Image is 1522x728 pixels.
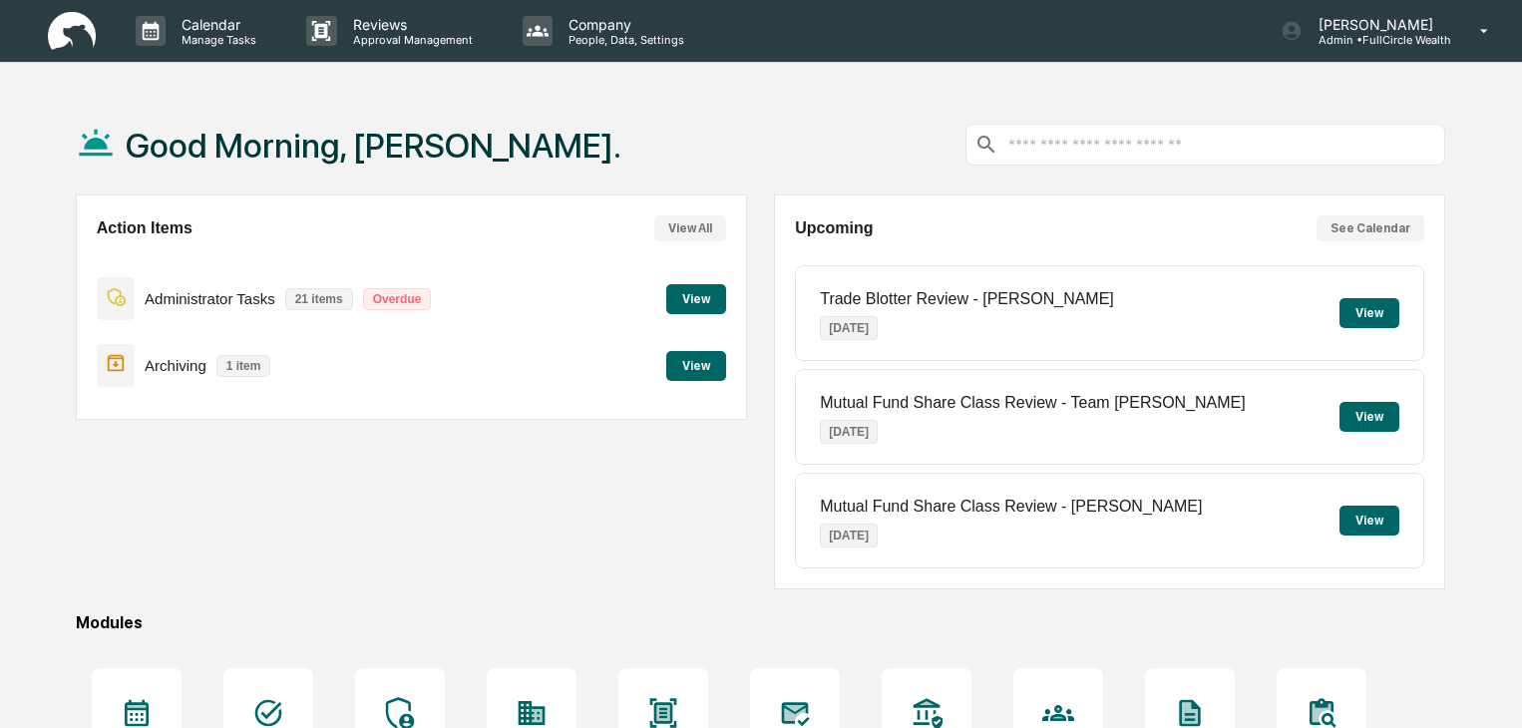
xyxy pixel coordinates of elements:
[820,420,878,444] p: [DATE]
[820,524,878,547] p: [DATE]
[553,16,694,33] p: Company
[666,288,726,307] a: View
[553,33,694,47] p: People, Data, Settings
[216,355,271,377] p: 1 item
[666,284,726,314] button: View
[337,33,483,47] p: Approval Management
[820,316,878,340] p: [DATE]
[97,219,192,237] h2: Action Items
[654,215,726,241] button: View All
[285,288,353,310] p: 21 items
[1339,506,1399,536] button: View
[337,16,483,33] p: Reviews
[1303,16,1451,33] p: [PERSON_NAME]
[76,613,1445,632] div: Modules
[363,288,432,310] p: Overdue
[820,394,1246,412] p: Mutual Fund Share Class Review - Team [PERSON_NAME]
[795,219,873,237] h2: Upcoming
[820,498,1202,516] p: Mutual Fund Share Class Review - [PERSON_NAME]
[1317,215,1424,241] button: See Calendar
[1339,402,1399,432] button: View
[1303,33,1451,47] p: Admin • FullCircle Wealth
[145,290,275,307] p: Administrator Tasks
[166,16,266,33] p: Calendar
[126,126,621,166] h1: Good Morning, [PERSON_NAME].
[166,33,266,47] p: Manage Tasks
[145,357,206,374] p: Archiving
[1339,298,1399,328] button: View
[666,355,726,374] a: View
[48,12,96,51] img: logo
[820,290,1114,308] p: Trade Blotter Review - [PERSON_NAME]
[666,351,726,381] button: View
